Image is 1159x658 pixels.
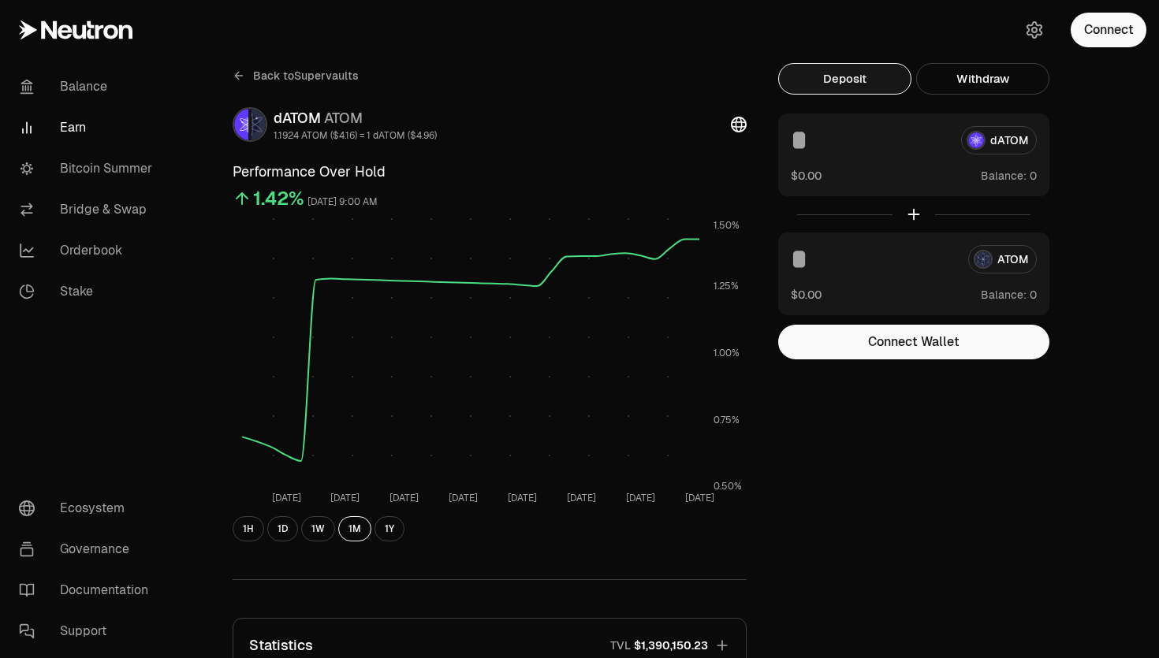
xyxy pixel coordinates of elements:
a: Governance [6,529,170,570]
button: $0.00 [791,167,822,184]
tspan: 1.50% [714,219,740,232]
a: Stake [6,271,170,312]
button: 1H [233,516,264,541]
span: Balance: [981,287,1027,303]
a: Support [6,611,170,652]
span: Balance: [981,168,1027,184]
div: [DATE] 9:00 AM [307,193,378,211]
tspan: [DATE] [389,492,419,504]
tspan: 0.50% [714,480,742,493]
a: Bitcoin Summer [6,148,170,189]
span: $1,390,150.23 [634,638,708,653]
tspan: [DATE] [330,492,360,504]
tspan: [DATE] [567,492,596,504]
tspan: [DATE] [626,492,655,504]
tspan: 1.25% [714,280,739,292]
div: 1.42% [253,186,304,211]
button: Connect Wallet [778,325,1049,359]
button: 1Y [375,516,404,541]
button: 1M [338,516,371,541]
span: ATOM [324,109,363,127]
tspan: [DATE] [508,492,537,504]
img: dATOM Logo [234,109,248,140]
button: Deposit [778,63,911,95]
a: Back toSupervaults [233,63,359,88]
button: $0.00 [791,286,822,303]
button: 1D [267,516,298,541]
button: Connect [1071,13,1146,47]
button: 1W [301,516,335,541]
a: Earn [6,107,170,148]
a: Ecosystem [6,488,170,529]
a: Orderbook [6,230,170,271]
div: 1.1924 ATOM ($4.16) = 1 dATOM ($4.96) [274,129,437,142]
tspan: 1.00% [714,347,740,359]
button: Withdraw [916,63,1049,95]
div: dATOM [274,107,437,129]
h3: Performance Over Hold [233,161,747,183]
a: Balance [6,66,170,107]
p: Statistics [249,634,313,656]
tspan: [DATE] [685,492,714,504]
tspan: [DATE] [272,492,301,504]
p: TVL [610,638,631,653]
span: Back to Supervaults [253,68,359,84]
a: Bridge & Swap [6,189,170,230]
tspan: 0.75% [714,414,740,426]
a: Documentation [6,570,170,611]
img: ATOM Logo [252,109,266,140]
tspan: [DATE] [449,492,478,504]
